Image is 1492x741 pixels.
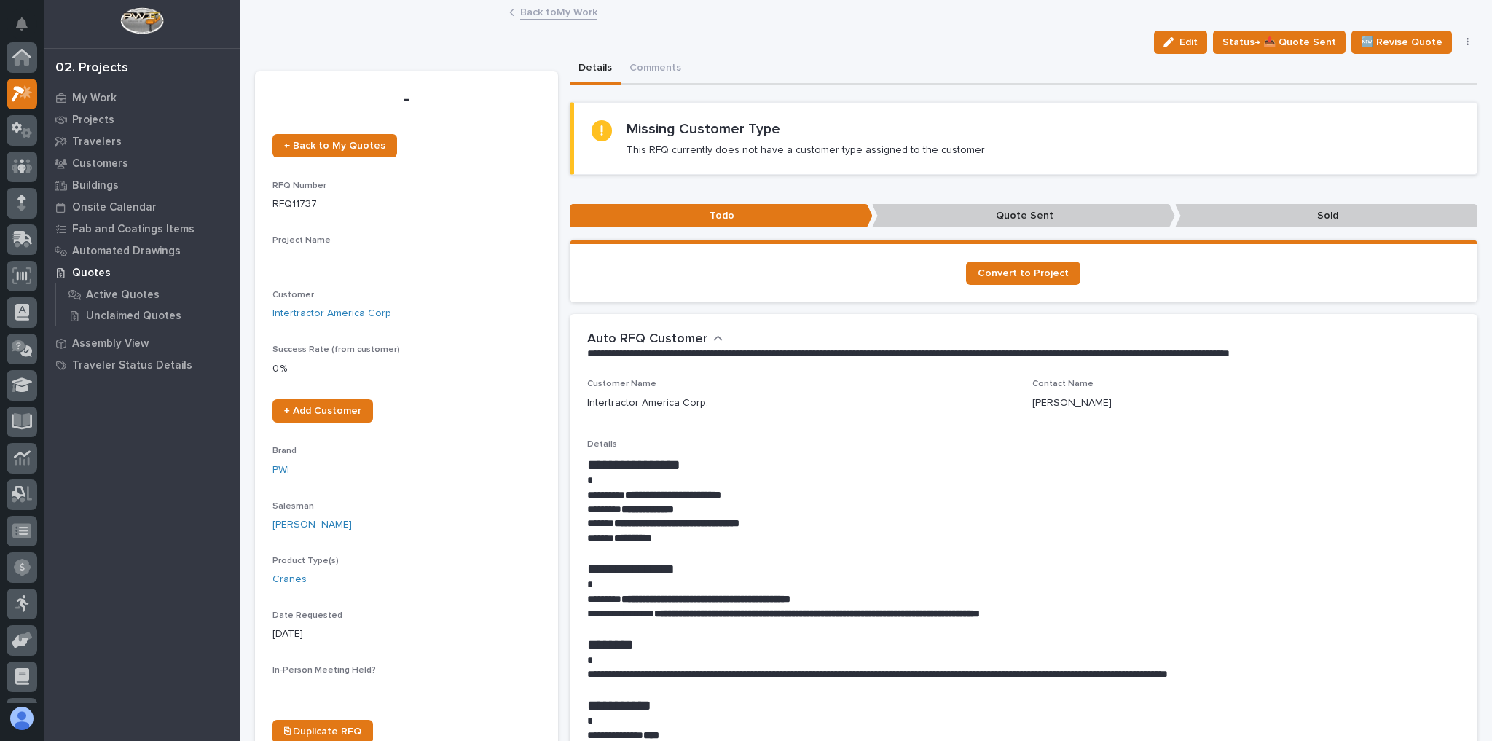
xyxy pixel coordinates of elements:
span: + Add Customer [284,406,361,416]
p: Quote Sent [872,204,1175,228]
span: Brand [272,447,297,455]
span: Project Name [272,236,331,245]
a: Fab and Coatings Items [44,218,240,240]
p: 0 % [272,361,541,377]
button: Auto RFQ Customer [587,332,723,348]
a: PWI [272,463,289,478]
div: 02. Projects [55,60,128,77]
button: users-avatar [7,703,37,734]
span: In-Person Meeting Held? [272,666,376,675]
img: Workspace Logo [120,7,163,34]
p: - [272,681,541,697]
a: Back toMy Work [520,3,597,20]
p: Onsite Calendar [72,201,157,214]
span: 🆕 Revise Quote [1361,34,1442,51]
span: Date Requested [272,611,342,620]
span: Convert to Project [978,268,1069,278]
a: Travelers [44,130,240,152]
a: Active Quotes [56,284,240,305]
a: + Add Customer [272,399,373,423]
a: Onsite Calendar [44,196,240,218]
p: Buildings [72,179,119,192]
a: Automated Drawings [44,240,240,262]
button: Details [570,54,621,85]
a: Quotes [44,262,240,283]
p: My Work [72,92,117,105]
span: Salesman [272,502,314,511]
button: Comments [621,54,690,85]
span: Customer [272,291,314,299]
a: Customers [44,152,240,174]
a: Traveler Status Details [44,354,240,376]
p: [DATE] [272,627,541,642]
a: [PERSON_NAME] [272,517,352,533]
button: Notifications [7,9,37,39]
button: Status→ 📤 Quote Sent [1213,31,1346,54]
a: My Work [44,87,240,109]
p: [PERSON_NAME] [1032,396,1112,411]
p: - [272,251,541,267]
span: ← Back to My Quotes [284,141,385,151]
span: ⎘ Duplicate RFQ [284,726,361,737]
p: Unclaimed Quotes [86,310,181,323]
p: Customers [72,157,128,170]
span: Edit [1179,36,1198,49]
p: Sold [1175,204,1478,228]
p: Fab and Coatings Items [72,223,195,236]
p: Travelers [72,136,122,149]
a: Assembly View [44,332,240,354]
button: Edit [1154,31,1207,54]
span: RFQ Number [272,181,326,190]
span: Product Type(s) [272,557,339,565]
p: Active Quotes [86,289,160,302]
p: Projects [72,114,114,127]
span: Customer Name [587,380,656,388]
div: Notifications [18,17,37,41]
span: Details [587,440,617,449]
p: Automated Drawings [72,245,181,258]
p: Assembly View [72,337,149,350]
p: Quotes [72,267,111,280]
h2: Auto RFQ Customer [587,332,707,348]
a: ← Back to My Quotes [272,134,397,157]
h2: Missing Customer Type [627,120,780,138]
a: Convert to Project [966,262,1080,285]
a: Cranes [272,572,307,587]
p: Traveler Status Details [72,359,192,372]
span: Success Rate (from customer) [272,345,400,354]
p: RFQ11737 [272,197,541,212]
span: Status→ 📤 Quote Sent [1222,34,1336,51]
p: This RFQ currently does not have a customer type assigned to the customer [627,144,985,157]
a: Intertractor America Corp [272,306,391,321]
button: 🆕 Revise Quote [1351,31,1452,54]
p: Intertractor America Corp. [587,396,708,411]
span: Contact Name [1032,380,1094,388]
p: - [272,89,541,110]
a: Unclaimed Quotes [56,305,240,326]
a: Projects [44,109,240,130]
a: Buildings [44,174,240,196]
p: Todo [570,204,873,228]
